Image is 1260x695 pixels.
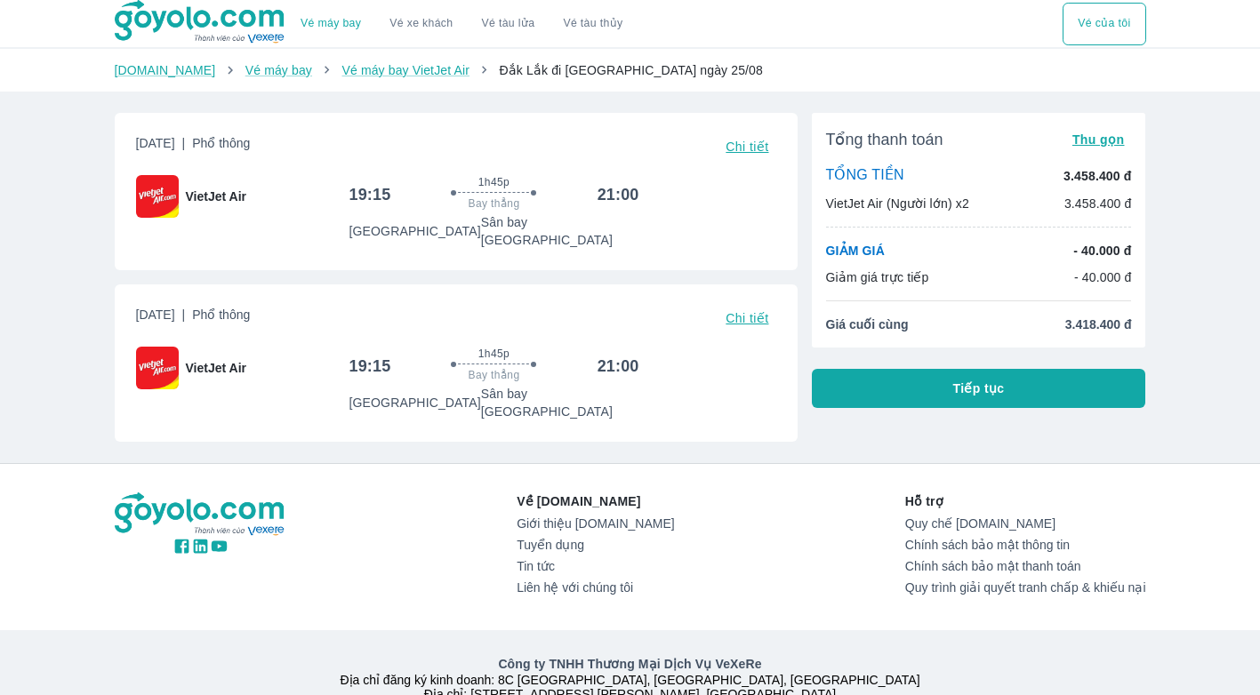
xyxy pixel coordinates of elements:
a: Tuyển dụng [517,538,674,552]
span: 1h45p [478,347,510,361]
span: Đắk Lắk đi [GEOGRAPHIC_DATA] ngày 25/08 [499,63,762,77]
span: 3.418.400 đ [1065,316,1132,333]
span: Tiếp tục [953,379,1005,397]
span: Thu gọn [1072,132,1125,147]
p: [GEOGRAPHIC_DATA] [349,222,480,240]
button: Tiếp tục [812,369,1146,408]
div: choose transportation mode [286,3,637,45]
a: Quy chế [DOMAIN_NAME] [905,516,1146,531]
button: Chi tiết [718,306,775,331]
div: choose transportation mode [1063,3,1145,45]
p: GIẢM GIÁ [826,242,885,260]
p: Công ty TNHH Thương Mại Dịch Vụ VeXeRe [118,655,1143,673]
img: logo [115,492,287,537]
span: Chi tiết [726,140,768,154]
h6: 21:00 [598,355,639,377]
button: Vé tàu thủy [549,3,637,45]
span: VietJet Air [186,188,246,205]
h6: 19:15 [349,184,390,205]
p: Sân bay [GEOGRAPHIC_DATA] [481,213,639,249]
p: - 40.000 đ [1074,268,1132,286]
span: | [182,308,186,322]
p: Giảm giá trực tiếp [826,268,929,286]
span: VietJet Air [186,359,246,377]
a: Liên hệ với chúng tôi [517,580,674,595]
p: - 40.000 đ [1073,242,1131,260]
span: Phổ thông [192,136,250,150]
span: Giá cuối cùng [826,316,909,333]
span: Chi tiết [726,311,768,325]
a: Vé máy bay [245,63,312,77]
p: Sân bay [GEOGRAPHIC_DATA] [481,385,639,420]
span: Phổ thông [192,308,250,322]
p: VietJet Air (Người lớn) x2 [826,195,969,212]
span: Bay thẳng [469,368,520,382]
a: Giới thiệu [DOMAIN_NAME] [517,516,674,531]
a: [DOMAIN_NAME] [115,63,216,77]
span: 1h45p [478,175,510,189]
a: Chính sách bảo mật thông tin [905,538,1146,552]
p: [GEOGRAPHIC_DATA] [349,394,480,411]
a: Vé máy bay VietJet Air [341,63,469,77]
a: Vé máy bay [301,17,361,30]
p: TỔNG TIỀN [826,166,904,186]
span: Tổng thanh toán [826,129,943,150]
h6: 21:00 [598,184,639,205]
a: Vé xe khách [389,17,453,30]
nav: breadcrumb [115,61,1146,79]
p: 3.458.400 đ [1064,195,1132,212]
p: 3.458.400 đ [1063,167,1131,185]
a: Chính sách bảo mật thanh toán [905,559,1146,573]
p: Hỗ trợ [905,492,1146,510]
span: [DATE] [136,306,251,331]
a: Vé tàu lửa [468,3,550,45]
a: Quy trình giải quyết tranh chấp & khiếu nại [905,580,1146,595]
p: Về [DOMAIN_NAME] [517,492,674,510]
button: Thu gọn [1065,127,1132,152]
button: Vé của tôi [1063,3,1145,45]
h6: 19:15 [349,355,390,377]
button: Chi tiết [718,134,775,159]
span: Bay thẳng [469,196,520,211]
span: | [182,136,186,150]
span: [DATE] [136,134,251,159]
a: Tin tức [517,559,674,573]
